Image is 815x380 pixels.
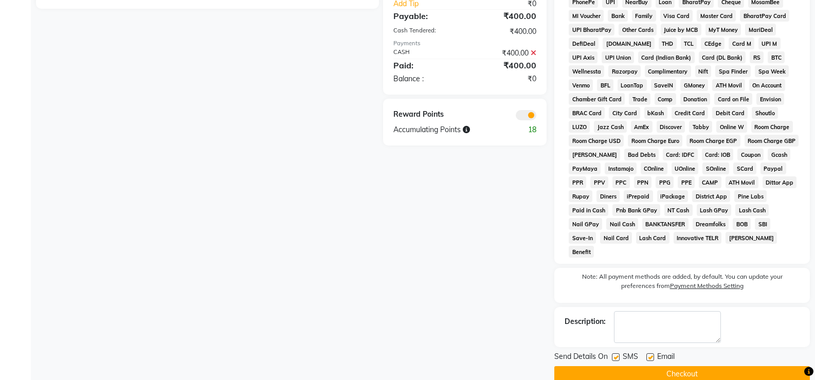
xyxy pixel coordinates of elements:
[644,107,667,119] span: bKash
[569,10,604,22] span: MI Voucher
[569,79,593,91] span: Venmo
[763,176,797,188] span: Dittor App
[712,79,745,91] span: ATH Movil
[651,79,677,91] span: SaveIN
[660,10,693,22] span: Visa Card
[631,121,653,133] span: AmEx
[702,162,729,174] span: SOnline
[680,93,711,105] span: Donation
[608,65,641,77] span: Razorpay
[569,93,625,105] span: Chamber Gift Card
[628,135,682,147] span: Room Charge Euro
[740,10,789,22] span: BharatPay Card
[386,124,504,135] div: Accumulating Points
[755,65,789,77] span: Spa Week
[702,149,734,160] span: Card: IOB
[465,48,544,59] div: ₹400.00
[569,190,592,202] span: Rupay
[657,190,689,202] span: iPackage
[569,38,599,49] span: DefiDeal
[554,351,608,364] span: Send Details On
[608,10,628,22] span: Bank
[726,176,758,188] span: ATH Movil
[760,162,786,174] span: Paypal
[386,74,465,84] div: Balance :
[619,24,657,35] span: Other Cards
[733,162,756,174] span: SCard
[663,149,698,160] span: Card: IDFC
[569,121,590,133] span: LUZO
[465,74,544,84] div: ₹0
[686,135,740,147] span: Room Charge EGP
[624,149,659,160] span: Bad Debts
[726,232,777,244] span: [PERSON_NAME]
[590,176,608,188] span: PPV
[569,218,602,230] span: Nail GPay
[623,351,638,364] span: SMS
[465,10,544,22] div: ₹400.00
[597,79,613,91] span: BFL
[642,218,689,230] span: BANKTANSFER
[729,38,754,49] span: Card M
[603,38,655,49] span: [DOMAIN_NAME]
[569,232,596,244] span: Save-In
[734,190,767,202] span: Pine Labs
[661,24,701,35] span: Juice by MCB
[393,39,536,48] div: Payments
[569,162,601,174] span: PayMaya
[656,176,674,188] span: PPG
[645,65,691,77] span: Complimentary
[716,121,747,133] span: Online W
[693,218,729,230] span: Dreamfolks
[605,162,637,174] span: Instamojo
[638,51,695,63] span: Card (Indian Bank)
[569,204,608,216] span: Paid in Cash
[751,121,793,133] span: Room Charge
[701,38,725,49] span: CEdge
[674,232,722,244] span: Innovative TELR
[465,26,544,37] div: ₹400.00
[569,246,594,258] span: Benefit
[569,51,597,63] span: UPI Axis
[386,59,465,71] div: Paid:
[715,65,751,77] span: Spa Finder
[565,316,606,327] div: Description:
[714,93,752,105] span: Card on File
[386,26,465,37] div: Cash Tendered:
[664,204,693,216] span: NT Cash
[681,38,697,49] span: TCL
[636,232,669,244] span: Lash Card
[697,10,736,22] span: Master Card
[692,190,730,202] span: District App
[659,38,677,49] span: THD
[672,107,709,119] span: Credit Card
[569,24,614,35] span: UPI BharatPay
[737,149,764,160] span: Coupon
[634,176,652,188] span: PPN
[657,121,685,133] span: Discover
[749,79,785,91] span: On Account
[699,176,721,188] span: CAMP
[594,121,627,133] span: Jazz Cash
[655,93,676,105] span: Comp
[618,79,647,91] span: LoanTap
[569,65,604,77] span: Wellnessta
[624,190,653,202] span: iPrepaid
[735,204,769,216] span: Lash Cash
[612,204,660,216] span: Pnb Bank GPay
[733,218,751,230] span: BOB
[596,190,620,202] span: Diners
[672,162,699,174] span: UOnline
[745,135,799,147] span: Room Charge GBP
[609,107,640,119] span: City Card
[565,272,800,295] label: Note: All payment methods are added, by default. You can update your preferences from
[768,51,785,63] span: BTC
[465,59,544,71] div: ₹400.00
[670,281,744,291] label: Payment Methods Setting
[705,24,741,35] span: MyT Money
[569,149,620,160] span: [PERSON_NAME]
[386,109,465,120] div: Reward Points
[632,10,656,22] span: Family
[756,93,784,105] span: Envision
[612,176,630,188] span: PPC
